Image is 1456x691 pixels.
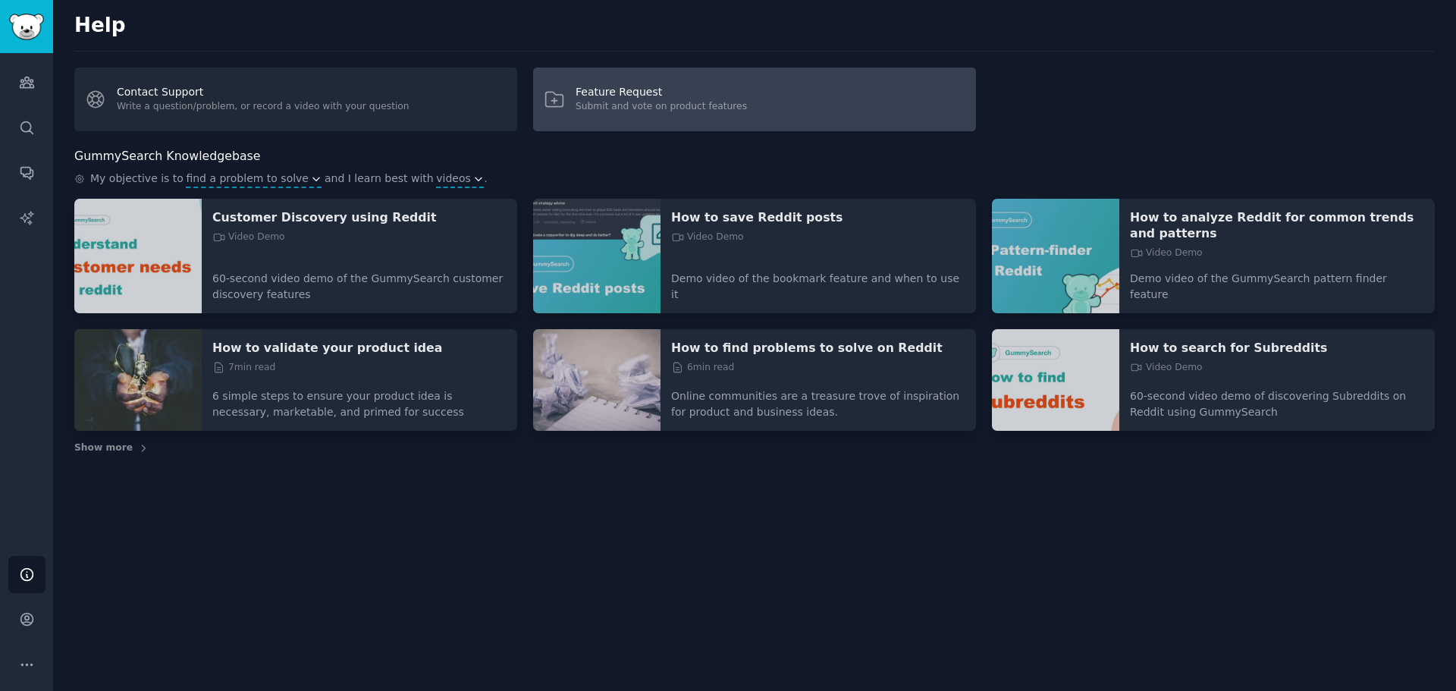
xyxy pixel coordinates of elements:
[74,329,202,432] img: How to validate your product idea
[671,361,734,375] span: 6 min read
[186,171,322,187] button: find a problem to solve
[992,329,1119,432] img: How to search for Subreddits
[325,171,434,188] span: and I learn best with
[576,100,747,114] div: Submit and vote on product features
[533,329,661,432] img: How to find problems to solve on Reddit
[992,199,1119,313] img: How to analyze Reddit for common trends and patterns
[1130,378,1424,420] p: 60-second video demo of discovering Subreddits on Reddit using GummySearch
[212,209,507,225] a: Customer Discovery using Reddit
[74,14,1435,38] h2: Help
[1130,361,1203,375] span: Video Demo
[9,14,44,40] img: GummySearch logo
[1130,260,1424,303] p: Demo video of the GummySearch pattern finder feature
[533,199,661,313] img: How to save Reddit posts
[74,171,1435,188] div: .
[671,378,965,420] p: Online communities are a treasure trove of inspiration for product and business ideas.
[74,441,133,455] span: Show more
[90,171,184,188] span: My objective is to
[436,171,484,187] button: videos
[212,361,275,375] span: 7 min read
[74,199,202,313] img: Customer Discovery using Reddit
[212,231,285,244] span: Video Demo
[576,84,747,100] div: Feature Request
[1130,209,1424,241] a: How to analyze Reddit for common trends and patterns
[1130,340,1424,356] a: How to search for Subreddits
[74,147,260,166] h2: GummySearch Knowledgebase
[212,340,507,356] a: How to validate your product idea
[212,378,507,420] p: 6 simple steps to ensure your product idea is necessary, marketable, and primed for success
[671,231,744,244] span: Video Demo
[436,171,471,187] span: videos
[1130,247,1203,260] span: Video Demo
[533,68,976,131] a: Feature RequestSubmit and vote on product features
[671,340,965,356] a: How to find problems to solve on Reddit
[186,171,309,187] span: find a problem to solve
[212,260,507,303] p: 60-second video demo of the GummySearch customer discovery features
[74,68,517,131] a: Contact SupportWrite a question/problem, or record a video with your question
[671,209,965,225] a: How to save Reddit posts
[671,260,965,303] p: Demo video of the bookmark feature and when to use it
